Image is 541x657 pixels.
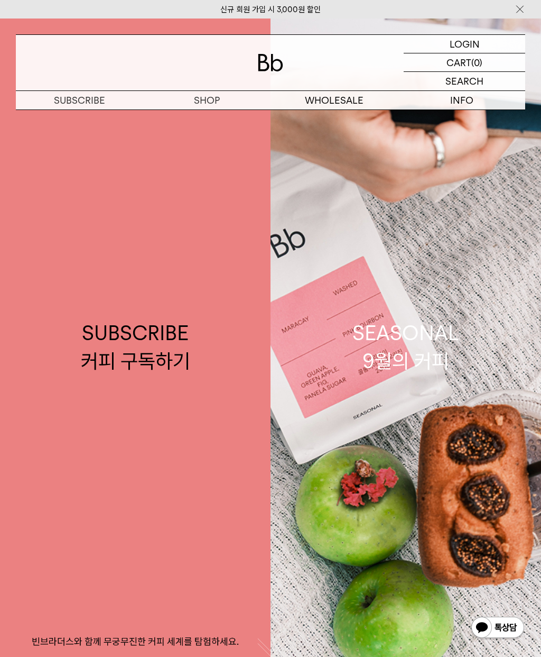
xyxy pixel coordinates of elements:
p: CART [446,53,471,71]
p: SEARCH [445,72,483,90]
a: SHOP [143,91,270,109]
a: CART (0) [404,53,525,72]
div: SEASONAL 9월의 커피 [352,319,459,375]
img: 카카오톡 채널 1:1 채팅 버튼 [470,616,525,641]
a: SUBSCRIBE [16,91,143,109]
p: (0) [471,53,482,71]
p: INFO [398,91,525,109]
a: 신규 회원 가입 시 3,000원 할인 [220,5,321,14]
p: LOGIN [450,35,480,53]
div: SUBSCRIBE 커피 구독하기 [81,319,190,375]
img: 로고 [258,54,283,71]
a: LOGIN [404,35,525,53]
p: WHOLESALE [270,91,398,109]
